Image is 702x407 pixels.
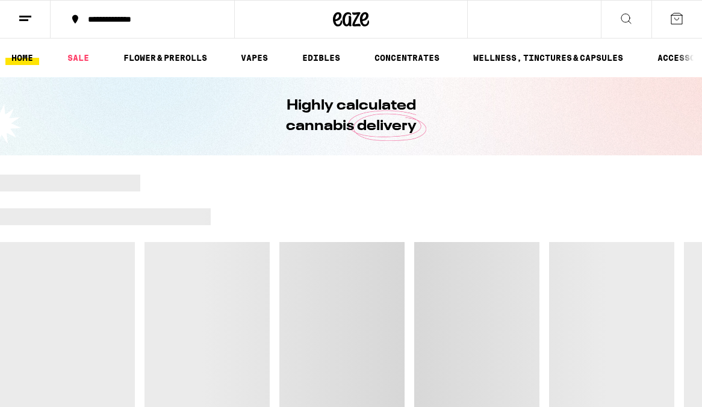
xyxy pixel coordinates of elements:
a: SALE [61,51,95,65]
a: VAPES [235,51,274,65]
a: FLOWER & PREROLLS [117,51,213,65]
a: CONCENTRATES [368,51,446,65]
a: WELLNESS, TINCTURES & CAPSULES [467,51,629,65]
iframe: Opens a widget where you can find more information [624,371,690,401]
h1: Highly calculated cannabis delivery [252,96,450,137]
a: EDIBLES [296,51,346,65]
a: HOME [5,51,39,65]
